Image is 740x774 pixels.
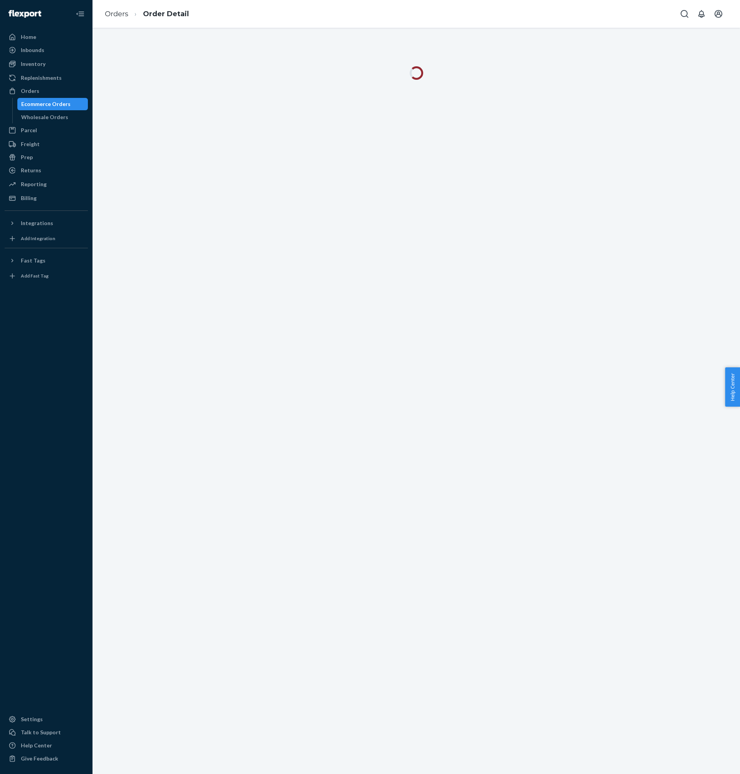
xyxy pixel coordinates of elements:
[21,140,40,148] div: Freight
[21,219,53,227] div: Integrations
[5,192,88,204] a: Billing
[17,98,88,110] a: Ecommerce Orders
[725,367,740,407] button: Help Center
[5,151,88,163] a: Prep
[5,739,88,752] a: Help Center
[5,44,88,56] a: Inbounds
[17,111,88,123] a: Wholesale Orders
[21,60,45,68] div: Inventory
[21,273,49,279] div: Add Fast Tag
[5,254,88,267] button: Fast Tags
[105,10,128,18] a: Orders
[21,715,43,723] div: Settings
[5,85,88,97] a: Orders
[21,180,47,188] div: Reporting
[21,194,37,202] div: Billing
[5,124,88,136] a: Parcel
[21,257,45,264] div: Fast Tags
[21,33,36,41] div: Home
[5,713,88,725] a: Settings
[5,72,88,84] a: Replenishments
[143,10,189,18] a: Order Detail
[694,6,709,22] button: Open notifications
[5,752,88,765] button: Give Feedback
[5,726,88,739] button: Talk to Support
[99,3,195,25] ol: breadcrumbs
[8,10,41,18] img: Flexport logo
[5,138,88,150] a: Freight
[21,74,62,82] div: Replenishments
[21,100,71,108] div: Ecommerce Orders
[5,270,88,282] a: Add Fast Tag
[5,58,88,70] a: Inventory
[21,153,33,161] div: Prep
[21,46,44,54] div: Inbounds
[711,6,726,22] button: Open account menu
[21,113,68,121] div: Wholesale Orders
[21,167,41,174] div: Returns
[21,729,61,736] div: Talk to Support
[677,6,692,22] button: Open Search Box
[72,6,88,22] button: Close Navigation
[5,31,88,43] a: Home
[5,164,88,177] a: Returns
[5,232,88,245] a: Add Integration
[21,742,52,749] div: Help Center
[21,755,58,762] div: Give Feedback
[21,235,55,242] div: Add Integration
[5,178,88,190] a: Reporting
[21,126,37,134] div: Parcel
[21,87,39,95] div: Orders
[5,217,88,229] button: Integrations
